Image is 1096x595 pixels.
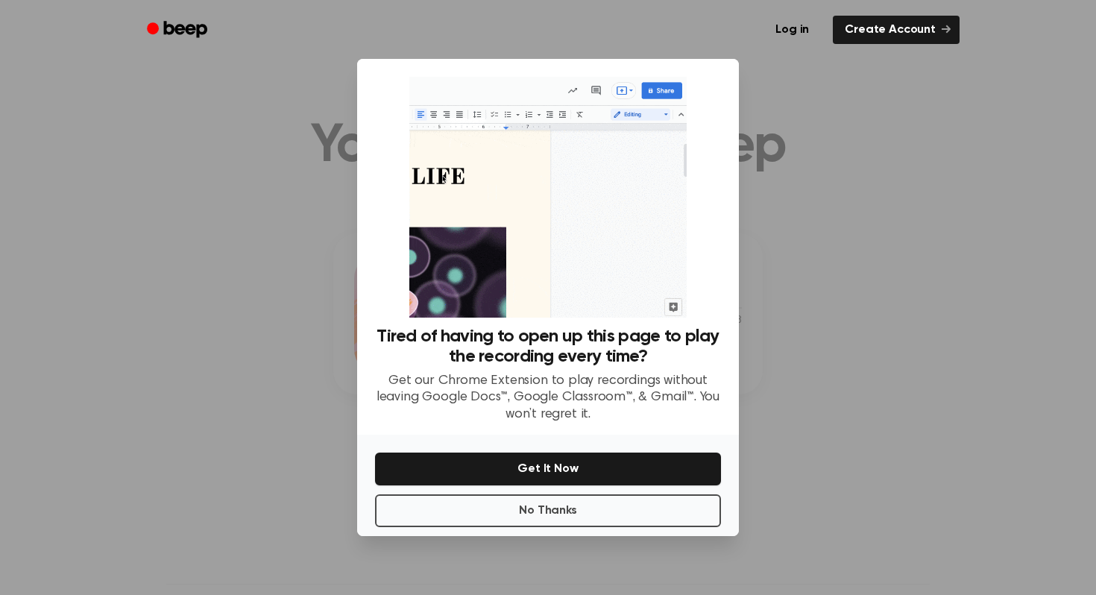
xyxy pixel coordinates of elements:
[375,494,721,527] button: No Thanks
[760,13,824,47] a: Log in
[833,16,960,44] a: Create Account
[136,16,221,45] a: Beep
[409,77,686,318] img: Beep extension in action
[375,373,721,424] p: Get our Chrome Extension to play recordings without leaving Google Docs™, Google Classroom™, & Gm...
[375,327,721,367] h3: Tired of having to open up this page to play the recording every time?
[375,453,721,485] button: Get It Now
